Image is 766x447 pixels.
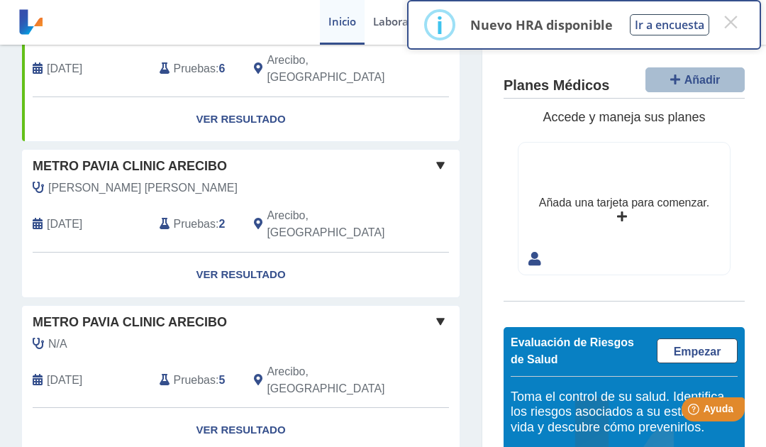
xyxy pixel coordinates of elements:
h4: Planes Médicos [504,77,609,94]
button: Ir a encuesta [630,14,709,35]
p: Nuevo HRA disponible [470,16,613,33]
span: Pruebas [174,372,216,389]
span: Arecibo, PR [267,52,391,86]
button: Close this dialog [718,9,743,35]
button: Añadir [645,67,745,92]
span: Arecibo, PR [267,207,391,241]
b: 2 [218,218,225,230]
span: Arecibo, PR [267,363,391,397]
h5: Toma el control de su salud. Identifica los riesgos asociados a su estilo de vida y descubre cómo... [511,390,738,436]
div: Añada una tarjeta para comenzar. [539,194,709,211]
span: 2023-02-03 [47,60,82,77]
a: Ver Resultado [22,97,460,142]
div: i [436,12,443,38]
span: Metro Pavia Clinic Arecibo [33,313,227,332]
span: Añadir [684,74,721,86]
span: Metro Pavia Clinic Arecibo [33,157,227,176]
span: Hernandez Menendez, Wanda [48,180,238,197]
a: Ver Resultado [22,253,460,297]
a: Empezar [657,338,738,363]
span: 2025-08-25 [47,216,82,233]
div: : [149,207,244,241]
span: Evaluación de Riesgos de Salud [511,336,634,365]
div: : [149,363,244,397]
span: N/A [48,336,67,353]
span: Pruebas [174,216,216,233]
b: 6 [218,62,225,74]
span: Empezar [674,346,721,358]
div: : [149,52,244,86]
span: 2025-02-13 [47,372,82,389]
b: 5 [218,374,225,386]
span: Accede y maneja sus planes [543,110,705,124]
span: Pruebas [174,60,216,77]
iframe: Help widget launcher [640,392,750,431]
